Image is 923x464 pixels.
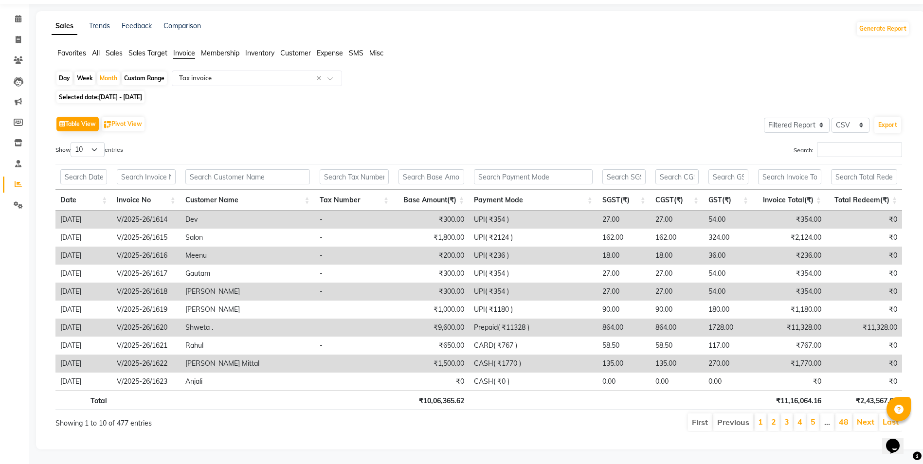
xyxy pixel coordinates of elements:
[597,337,651,355] td: 58.50
[394,319,469,337] td: ₹9,600.00
[597,190,651,211] th: SGST(₹): activate to sort column ascending
[469,319,597,337] td: Prepaid( ₹11328 )
[394,373,469,391] td: ₹0
[394,190,469,211] th: Base Amount(₹): activate to sort column ascending
[394,265,469,283] td: ₹300.00
[60,169,107,184] input: Search Date
[55,142,123,157] label: Show entries
[181,211,315,229] td: Dev
[597,319,651,337] td: 864.00
[128,49,167,57] span: Sales Target
[597,265,651,283] td: 27.00
[112,229,181,247] td: V/2025-26/1615
[883,417,899,427] a: Last
[181,355,315,373] td: [PERSON_NAME] Mittal
[704,373,753,391] td: 0.00
[315,265,394,283] td: -
[704,211,753,229] td: 54.00
[882,425,913,454] iframe: chat widget
[56,91,145,103] span: Selected date:
[704,190,753,211] th: GST(₹): activate to sort column ascending
[651,229,704,247] td: 162.00
[469,247,597,265] td: UPI( ₹236 )
[163,21,201,30] a: Comparison
[651,337,704,355] td: 58.50
[469,301,597,319] td: UPI( ₹1180 )
[597,301,651,319] td: 90.00
[753,337,826,355] td: ₹767.00
[394,229,469,247] td: ₹1,800.00
[315,229,394,247] td: -
[369,49,383,57] span: Misc
[55,283,112,301] td: [DATE]
[469,355,597,373] td: CASH( ₹1770 )
[655,169,699,184] input: Search CGST(₹)
[56,71,72,85] div: Day
[102,117,145,131] button: Pivot View
[753,391,826,410] th: ₹11,16,064.16
[811,417,815,427] a: 5
[181,337,315,355] td: Rahul
[56,117,99,131] button: Table View
[874,117,901,133] button: Export
[55,247,112,265] td: [DATE]
[753,301,826,319] td: ₹1,180.00
[651,301,704,319] td: 90.00
[398,169,464,184] input: Search Base Amount(₹)
[55,391,112,410] th: Total
[57,49,86,57] span: Favorites
[758,169,821,184] input: Search Invoice Total(₹)
[55,373,112,391] td: [DATE]
[181,301,315,319] td: [PERSON_NAME]
[651,265,704,283] td: 27.00
[89,21,110,30] a: Trends
[315,211,394,229] td: -
[826,301,902,319] td: ₹0
[112,190,181,211] th: Invoice No: activate to sort column ascending
[55,337,112,355] td: [DATE]
[394,283,469,301] td: ₹300.00
[112,355,181,373] td: V/2025-26/1622
[597,247,651,265] td: 18.00
[826,391,902,410] th: ₹2,43,567.66
[55,211,112,229] td: [DATE]
[106,49,123,57] span: Sales
[181,373,315,391] td: Anjali
[817,142,902,157] input: Search:
[92,49,100,57] span: All
[55,301,112,319] td: [DATE]
[394,247,469,265] td: ₹200.00
[99,93,142,101] span: [DATE] - [DATE]
[55,319,112,337] td: [DATE]
[181,283,315,301] td: [PERSON_NAME]
[469,190,597,211] th: Payment Mode: activate to sort column ascending
[753,319,826,337] td: ₹11,328.00
[112,301,181,319] td: V/2025-26/1619
[753,211,826,229] td: ₹354.00
[469,373,597,391] td: CASH( ₹0 )
[651,211,704,229] td: 27.00
[394,211,469,229] td: ₹300.00
[704,265,753,283] td: 54.00
[181,190,315,211] th: Customer Name: activate to sort column ascending
[831,169,897,184] input: Search Total Redeem(₹)
[112,283,181,301] td: V/2025-26/1618
[469,229,597,247] td: UPI( ₹2124 )
[784,417,789,427] a: 3
[245,49,274,57] span: Inventory
[651,373,704,391] td: 0.00
[758,417,763,427] a: 1
[771,417,776,427] a: 2
[753,190,826,211] th: Invoice Total(₹): activate to sort column ascending
[651,355,704,373] td: 135.00
[474,169,593,184] input: Search Payment Mode
[469,211,597,229] td: UPI( ₹354 )
[597,211,651,229] td: 27.00
[181,247,315,265] td: Meenu
[394,301,469,319] td: ₹1,000.00
[55,412,400,428] div: Showing 1 to 10 of 477 entries
[52,18,77,35] a: Sales
[394,391,469,410] th: ₹10,06,365.62
[602,169,646,184] input: Search SGST(₹)
[316,73,325,84] span: Clear all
